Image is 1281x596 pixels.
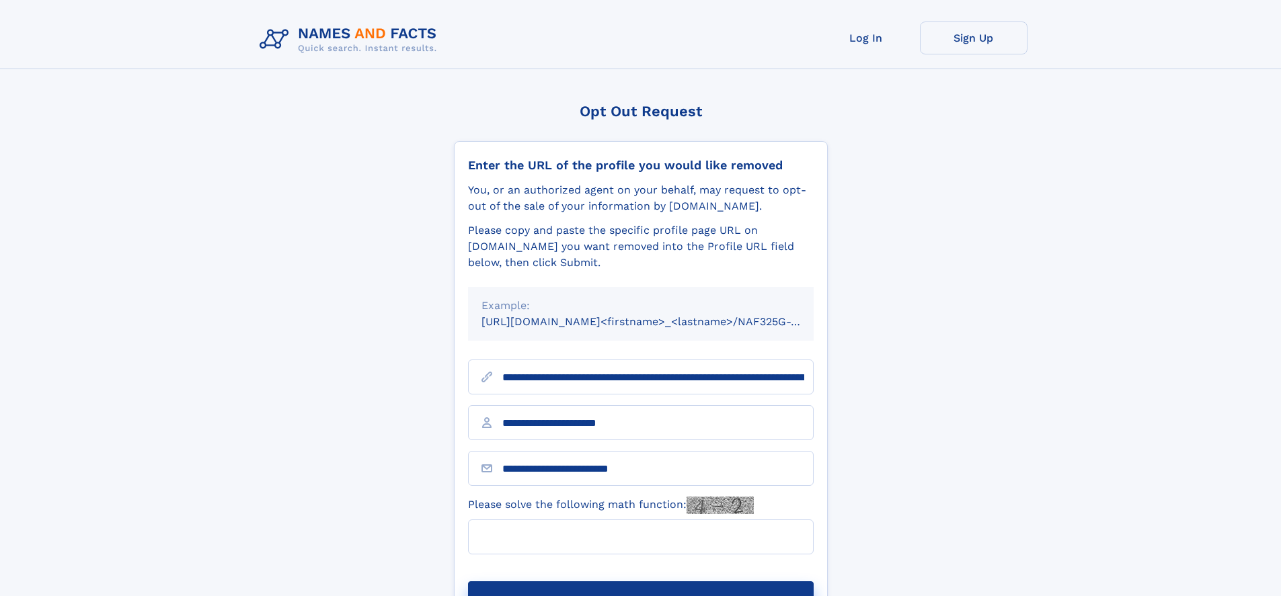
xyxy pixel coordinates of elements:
label: Please solve the following math function: [468,497,754,514]
div: Please copy and paste the specific profile page URL on [DOMAIN_NAME] you want removed into the Pr... [468,222,814,271]
a: Sign Up [920,22,1027,54]
div: Opt Out Request [454,103,828,120]
div: Enter the URL of the profile you would like removed [468,158,814,173]
small: [URL][DOMAIN_NAME]<firstname>_<lastname>/NAF325G-xxxxxxxx [481,315,839,328]
img: Logo Names and Facts [254,22,448,58]
div: You, or an authorized agent on your behalf, may request to opt-out of the sale of your informatio... [468,182,814,214]
div: Example: [481,298,800,314]
a: Log In [812,22,920,54]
